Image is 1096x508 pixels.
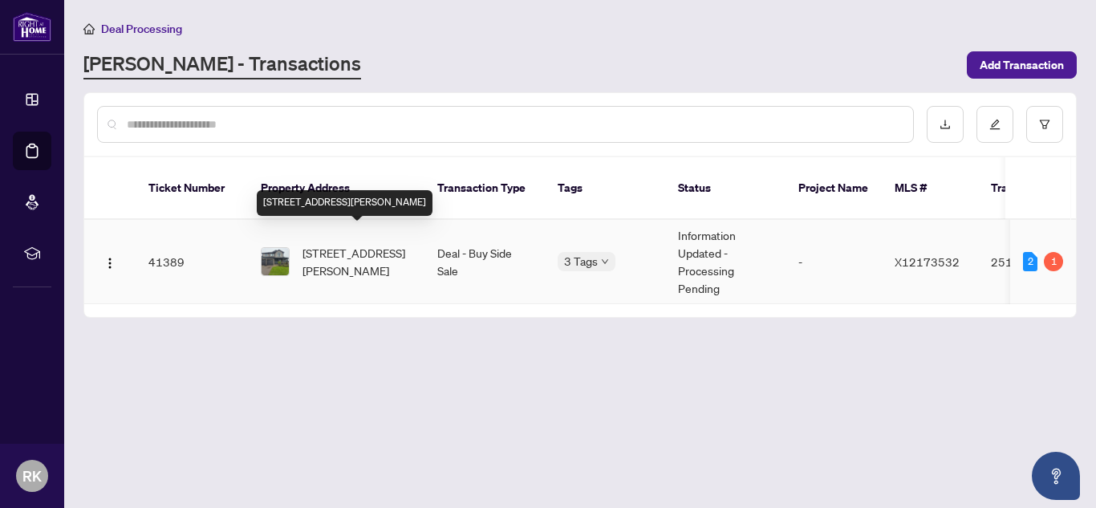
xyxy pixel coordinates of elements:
[83,23,95,35] span: home
[1023,252,1037,271] div: 2
[976,106,1013,143] button: edit
[785,157,882,220] th: Project Name
[989,119,1001,130] span: edit
[101,22,182,36] span: Deal Processing
[262,248,289,275] img: thumbnail-img
[601,258,609,266] span: down
[665,220,785,304] td: Information Updated - Processing Pending
[882,157,978,220] th: MLS #
[136,157,248,220] th: Ticket Number
[13,12,51,42] img: logo
[1044,252,1063,271] div: 1
[967,51,1077,79] button: Add Transaction
[22,465,42,487] span: RK
[97,249,123,274] button: Logo
[665,157,785,220] th: Status
[248,157,424,220] th: Property Address
[1039,119,1050,130] span: filter
[927,106,964,143] button: download
[1032,452,1080,500] button: Open asap
[1026,106,1063,143] button: filter
[564,252,598,270] span: 3 Tags
[545,157,665,220] th: Tags
[424,157,545,220] th: Transaction Type
[257,190,432,216] div: [STREET_ADDRESS][PERSON_NAME]
[424,220,545,304] td: Deal - Buy Side Sale
[940,119,951,130] span: download
[785,220,882,304] td: -
[978,220,1090,304] td: 2511233
[978,157,1090,220] th: Trade Number
[104,257,116,270] img: Logo
[895,254,960,269] span: X12173532
[136,220,248,304] td: 41389
[980,52,1064,78] span: Add Transaction
[83,51,361,79] a: [PERSON_NAME] - Transactions
[302,244,412,279] span: [STREET_ADDRESS][PERSON_NAME]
